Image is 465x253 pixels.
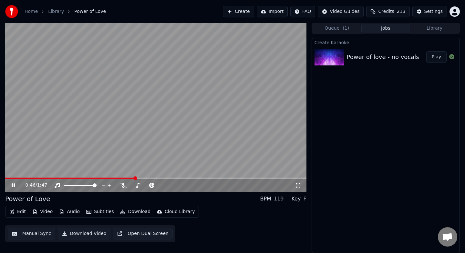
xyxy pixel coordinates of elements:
[26,182,41,189] div: /
[26,182,36,189] span: 0:46
[424,8,443,15] div: Settings
[290,6,315,17] button: FAQ
[57,207,82,216] button: Audio
[37,182,47,189] span: 1:47
[257,6,288,17] button: Import
[113,228,173,239] button: Open Dual Screen
[426,51,447,63] button: Play
[5,5,18,18] img: youka
[313,24,361,33] button: Queue
[7,207,28,216] button: Edit
[397,8,406,15] span: 213
[74,8,106,15] span: Power of Love
[361,24,410,33] button: Jobs
[378,8,394,15] span: Credits
[343,25,349,32] span: ( 1 )
[25,8,106,15] nav: breadcrumb
[118,207,153,216] button: Download
[291,195,301,203] div: Key
[366,6,409,17] button: Credits213
[30,207,55,216] button: Video
[165,209,195,215] div: Cloud Library
[223,6,254,17] button: Create
[84,207,116,216] button: Subtitles
[312,38,460,46] div: Create Karaoke
[410,24,459,33] button: Library
[8,228,55,239] button: Manual Sync
[318,6,364,17] button: Video Guides
[48,8,64,15] a: Library
[347,53,419,62] div: Power of love - no vocals
[412,6,447,17] button: Settings
[58,228,110,239] button: Download Video
[260,195,271,203] div: BPM
[438,227,457,247] div: Open chat
[25,8,38,15] a: Home
[274,195,284,203] div: 119
[5,194,50,203] div: Power of Love
[303,195,306,203] div: F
